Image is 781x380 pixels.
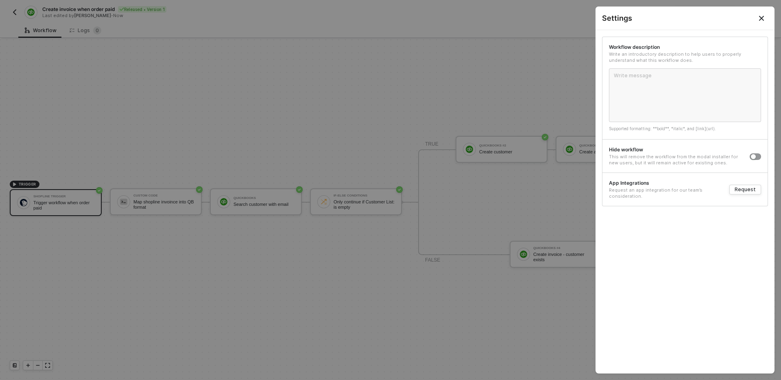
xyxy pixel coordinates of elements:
[609,51,761,63] div: Write an introductory description to help users to properly understand what this workflow does.
[748,7,774,30] button: Close
[729,185,761,194] button: Request
[609,187,723,199] div: Request an app integration for our team’s consideration.
[609,146,743,153] div: Hide workflow
[609,154,743,166] div: This will remove the workflow from the modal installer for new users, but it will remain active f...
[602,13,768,23] div: Settings
[735,186,756,193] div: Request
[609,179,723,186] div: App Integrations
[609,126,716,131] span: Supported formatting: **bold**, *italic*, and [link](url).
[609,44,761,50] div: Workflow description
